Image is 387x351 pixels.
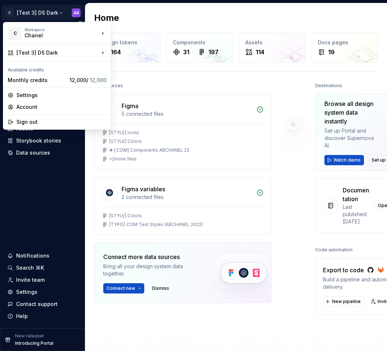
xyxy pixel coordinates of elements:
[25,32,87,39] div: Chanel
[90,77,107,83] span: 12,000
[16,49,99,56] div: [Test 3] DS Dark
[70,77,107,83] span: 12,000 /
[16,118,107,126] div: Sign out
[25,27,99,32] div: Workspace
[8,77,67,84] div: Monthly credits
[16,92,107,99] div: Settings
[8,27,22,40] div: C
[5,63,109,74] div: Available credits
[16,103,107,111] div: Account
